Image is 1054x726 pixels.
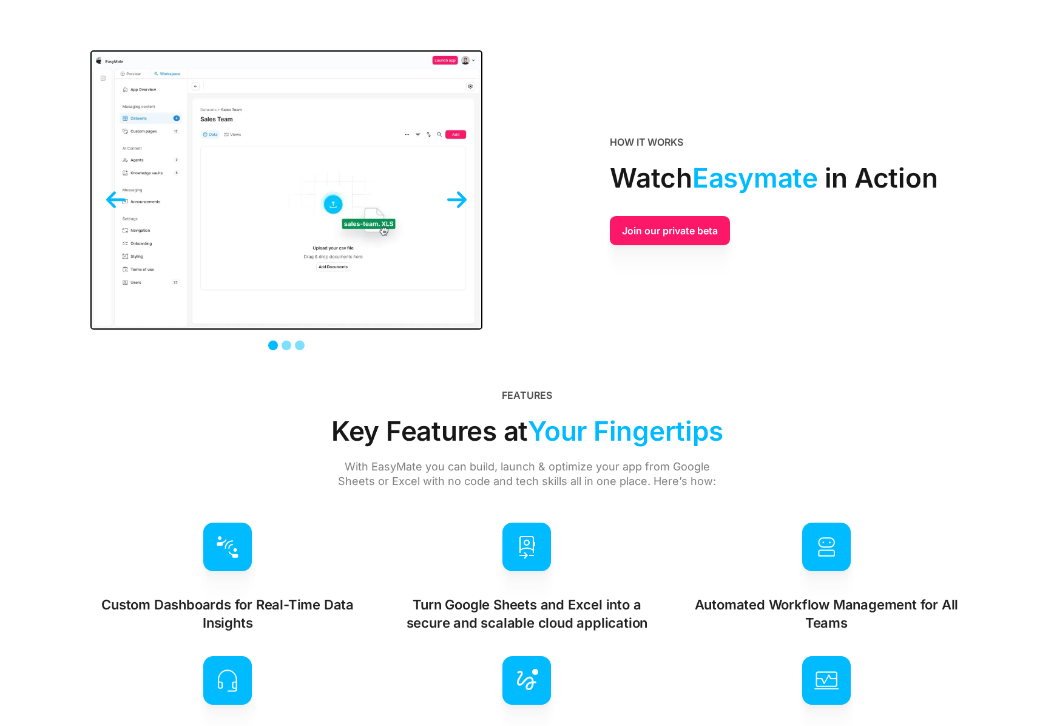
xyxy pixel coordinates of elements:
[282,341,291,350] div: Show slide 2 of 3
[92,190,140,328] div: previous slide
[336,460,719,489] div: With EasyMate you can build, launch & optimize your app from Google Sheets or Excel with no code ...
[90,50,483,330] div: carousel
[689,595,964,632] p: Automated Workflow Management for All Teams
[390,595,664,632] p: Turn Google Sheets and Excel into a secure and scalable cloud application
[92,52,482,328] div: 1 of 3
[610,216,730,245] a: Join our private beta
[610,135,683,149] div: HOW IT WORKS
[692,157,818,199] span: Easymate
[268,341,278,350] div: Show slide 1 of 3
[528,410,723,452] span: Your Fingertips
[295,341,305,350] div: Show slide 3 of 3
[90,595,365,632] p: Custom Dashboards for Real-Time Data Insights
[331,410,723,452] div: Key Features at
[433,190,481,328] div: next slide
[825,157,938,199] span: in Action
[502,388,552,402] div: Features
[610,157,937,199] div: Watch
